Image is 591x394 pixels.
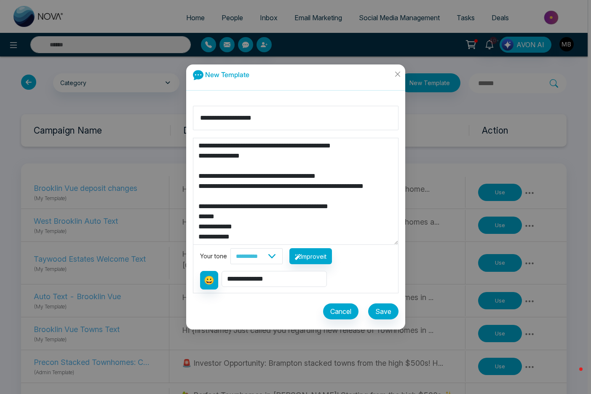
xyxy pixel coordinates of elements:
button: Close [390,64,405,87]
button: Cancel [323,303,358,319]
span: New Template [205,70,249,79]
button: Improveit [289,248,332,264]
div: Your tone [200,252,230,261]
button: 😀 [200,271,218,289]
span: close [394,71,401,78]
button: Save [368,303,398,319]
iframe: Intercom live chat [562,365,583,386]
